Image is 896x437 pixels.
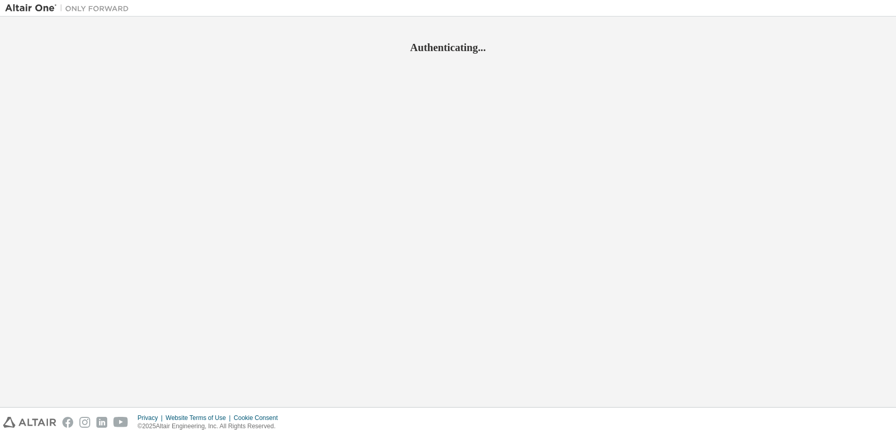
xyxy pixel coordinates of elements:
[79,417,90,428] img: instagram.svg
[3,417,56,428] img: altair_logo.svg
[138,414,165,422] div: Privacy
[5,3,134,13] img: Altair One
[96,417,107,428] img: linkedin.svg
[138,422,284,431] p: © 2025 Altair Engineering, Inc. All Rights Reserved.
[113,417,128,428] img: youtube.svg
[5,41,891,54] h2: Authenticating...
[62,417,73,428] img: facebook.svg
[165,414,234,422] div: Website Terms of Use
[234,414,284,422] div: Cookie Consent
